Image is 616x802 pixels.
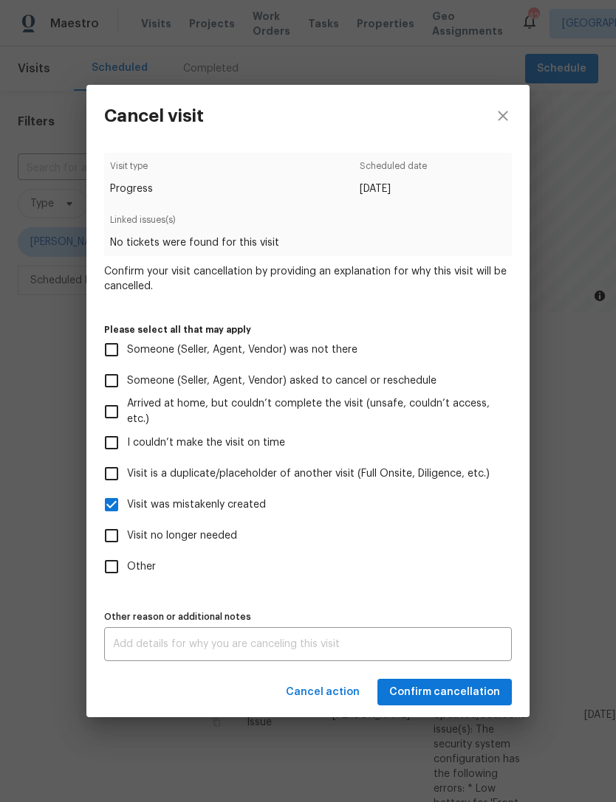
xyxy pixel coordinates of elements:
span: Confirm cancellation [389,683,500,702]
span: Visit is a duplicate/placeholder of another visit (Full Onsite, Diligence, etc.) [127,466,490,482]
button: Cancel action [280,679,366,706]
span: Visit was mistakenly created [127,497,266,513]
button: close [476,85,530,147]
span: Arrived at home, but couldn’t complete the visit (unsafe, couldn’t access, etc.) [127,396,500,427]
span: Someone (Seller, Agent, Vendor) asked to cancel or reschedule [127,373,437,389]
label: Other reason or additional notes [104,612,512,621]
span: Scheduled date [360,159,427,182]
span: Confirm your visit cancellation by providing an explanation for why this visit will be cancelled. [104,264,512,294]
span: Other [127,559,156,575]
button: Confirm cancellation [377,679,512,706]
span: No tickets were found for this visit [110,235,505,250]
span: Cancel action [286,683,360,702]
span: I couldn’t make the visit on time [127,435,285,451]
span: [DATE] [360,182,427,196]
h3: Cancel visit [104,106,204,126]
span: Linked issues(s) [110,212,505,235]
span: Visit type [110,159,153,182]
span: Progress [110,182,153,196]
span: Visit no longer needed [127,528,237,544]
label: Please select all that may apply [104,325,512,334]
span: Someone (Seller, Agent, Vendor) was not there [127,342,357,358]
